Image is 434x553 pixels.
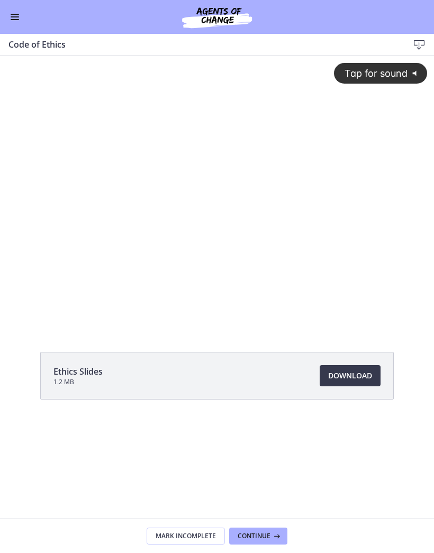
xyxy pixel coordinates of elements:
[335,12,408,23] span: Tap for sound
[8,11,21,23] button: Enable menu
[328,369,372,382] span: Download
[8,38,392,51] h3: Code of Ethics
[53,378,103,386] span: 1.2 MB
[238,532,270,540] span: Continue
[147,528,225,545] button: Mark Incomplete
[334,7,427,28] button: Tap for sound
[53,365,103,378] span: Ethics Slides
[229,528,287,545] button: Continue
[156,532,216,540] span: Mark Incomplete
[320,365,381,386] a: Download
[153,4,281,30] img: Agents of Change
